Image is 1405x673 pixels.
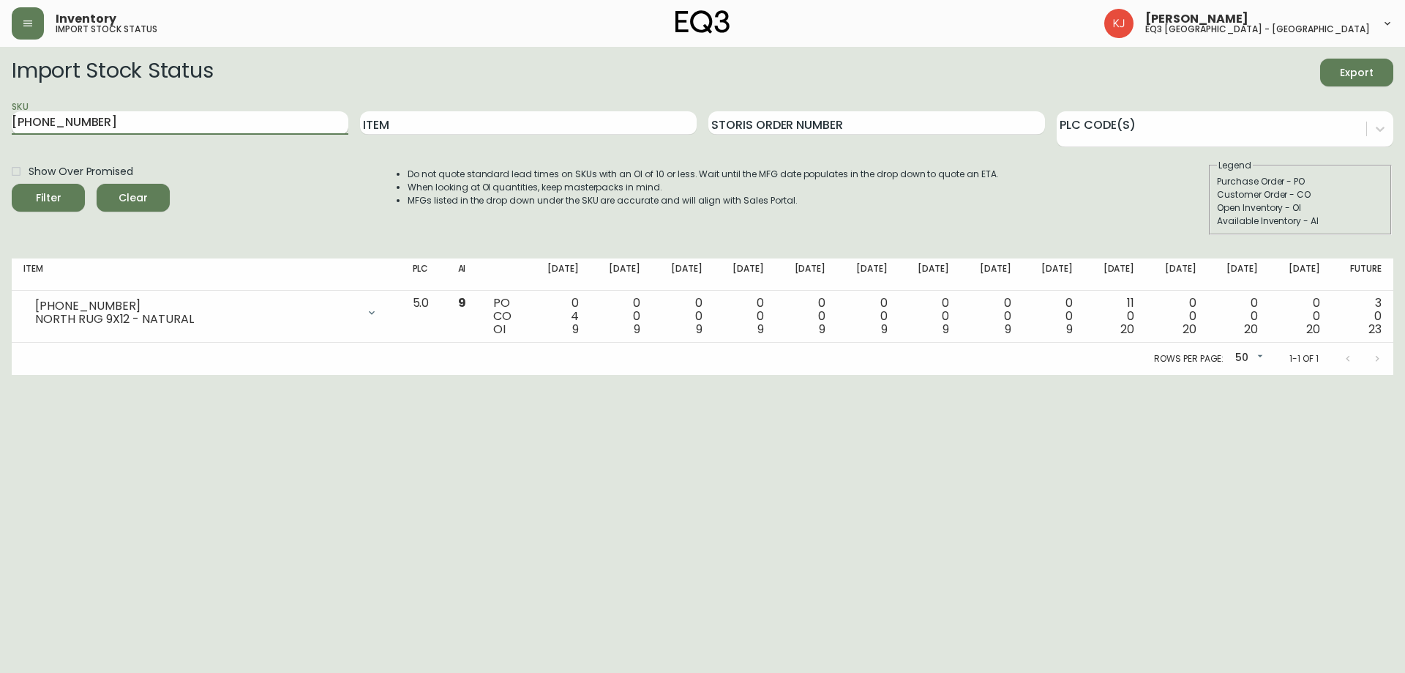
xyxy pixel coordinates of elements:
[12,259,401,291] th: Item
[1217,175,1384,188] div: Purchase Order - PO
[29,164,133,179] span: Show Over Promised
[787,297,825,336] div: 0 0
[899,259,961,291] th: [DATE]
[446,259,482,291] th: AI
[1146,259,1207,291] th: [DATE]
[943,321,949,338] span: 9
[1217,215,1384,228] div: Available Inventory - AI
[776,259,837,291] th: [DATE]
[12,184,85,212] button: Filter
[1145,25,1370,34] h5: eq3 [GEOGRAPHIC_DATA] - [GEOGRAPHIC_DATA]
[1289,352,1319,365] p: 1-1 of 1
[652,259,713,291] th: [DATE]
[1183,321,1196,338] span: 20
[1104,9,1134,38] img: 24a625d34e264d2520941288c4a55f8e
[757,321,764,338] span: 9
[56,13,116,25] span: Inventory
[849,297,887,336] div: 0 0
[1217,188,1384,201] div: Customer Order - CO
[881,321,888,338] span: 9
[696,321,702,338] span: 9
[493,297,517,336] div: PO CO
[837,259,899,291] th: [DATE]
[493,321,506,338] span: OI
[1332,259,1393,291] th: Future
[108,189,158,207] span: Clear
[1320,59,1393,86] button: Export
[528,259,590,291] th: [DATE]
[675,10,730,34] img: logo
[572,321,579,338] span: 9
[1158,297,1196,336] div: 0 0
[1023,259,1084,291] th: [DATE]
[1344,297,1382,336] div: 3 0
[634,321,640,338] span: 9
[713,259,775,291] th: [DATE]
[56,25,157,34] h5: import stock status
[911,297,949,336] div: 0 0
[1281,297,1319,336] div: 0 0
[973,297,1011,336] div: 0 0
[1120,321,1134,338] span: 20
[1035,297,1073,336] div: 0 0
[1220,297,1258,336] div: 0 0
[1005,321,1011,338] span: 9
[408,168,999,181] li: Do not quote standard lead times on SKUs with an OI of 10 or less. Wait until the MFG date popula...
[1229,346,1266,371] div: 50
[961,259,1022,291] th: [DATE]
[664,297,702,336] div: 0 0
[1368,321,1382,338] span: 23
[540,297,578,336] div: 0 4
[1208,259,1270,291] th: [DATE]
[1244,321,1258,338] span: 20
[1306,321,1320,338] span: 20
[1096,297,1134,336] div: 11 0
[1154,352,1224,365] p: Rows per page:
[458,294,466,311] span: 9
[725,297,763,336] div: 0 0
[1270,259,1331,291] th: [DATE]
[97,184,170,212] button: Clear
[12,59,213,86] h2: Import Stock Status
[35,300,357,313] div: [PHONE_NUMBER]
[591,259,652,291] th: [DATE]
[1217,159,1253,172] legend: Legend
[408,194,999,207] li: MFGs listed in the drop down under the SKU are accurate and will align with Sales Portal.
[819,321,825,338] span: 9
[1084,259,1146,291] th: [DATE]
[1066,321,1073,338] span: 9
[35,313,357,326] div: NORTH RUG 9X12 - NATURAL
[401,291,446,343] td: 5.0
[401,259,446,291] th: PLC
[1332,64,1382,82] span: Export
[408,181,999,194] li: When looking at OI quantities, keep masterpacks in mind.
[23,297,389,329] div: [PHONE_NUMBER]NORTH RUG 9X12 - NATURAL
[1217,201,1384,215] div: Open Inventory - OI
[1145,13,1248,25] span: [PERSON_NAME]
[602,297,640,336] div: 0 0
